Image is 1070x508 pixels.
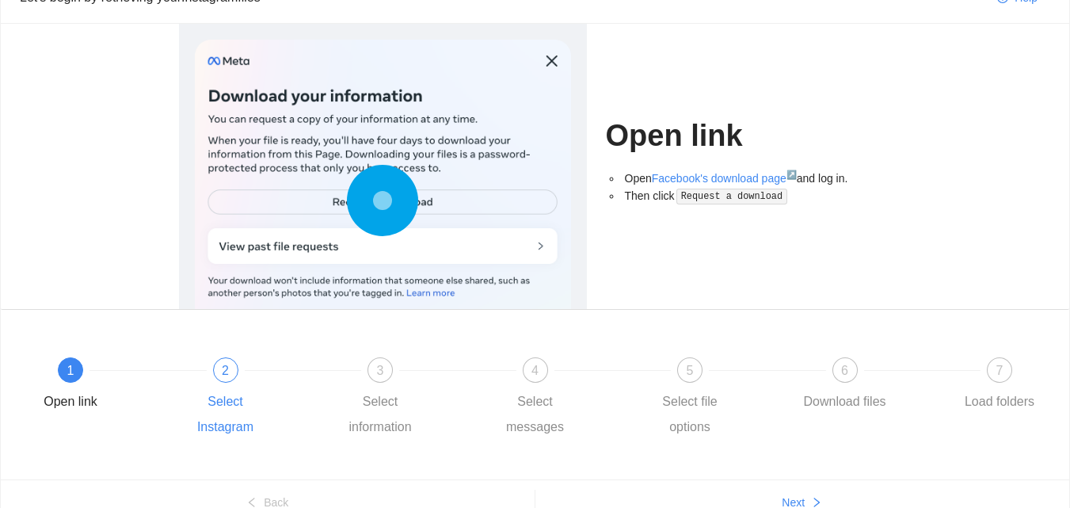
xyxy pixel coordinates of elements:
div: Download files [803,389,885,414]
span: 2 [222,364,229,377]
div: 1Open link [25,357,180,414]
span: 5 [687,364,694,377]
li: Then click [622,187,892,205]
sup: ↗ [786,170,797,179]
div: 5Select file options [644,357,799,440]
div: Select file options [644,389,736,440]
span: 6 [841,364,848,377]
li: Open and log in. [622,170,892,187]
h1: Open link [606,117,892,155]
div: Load folders [965,389,1034,414]
a: Facebook's download page↗ [652,172,797,185]
div: Open link [44,389,97,414]
div: Select messages [489,389,581,440]
div: 4Select messages [489,357,645,440]
div: 7Load folders [954,357,1045,414]
div: Select Instagram [180,389,272,440]
div: 3Select information [334,357,489,440]
div: Select information [334,389,426,440]
span: 7 [996,364,1003,377]
span: 1 [67,364,74,377]
div: 6Download files [799,357,954,414]
code: Request a download [676,189,787,204]
span: 4 [531,364,539,377]
div: 2Select Instagram [180,357,335,440]
span: 3 [377,364,384,377]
